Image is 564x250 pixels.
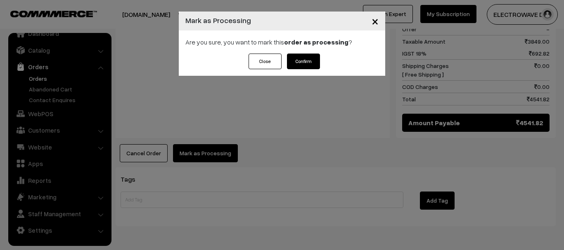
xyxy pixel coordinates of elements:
[249,54,282,69] button: Close
[365,8,385,34] button: Close
[287,54,320,69] button: Confirm
[179,30,385,54] div: Are you sure, you want to mark this ?
[284,38,348,46] strong: order as processing
[372,13,379,28] span: ×
[185,15,251,26] h4: Mark as Processing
